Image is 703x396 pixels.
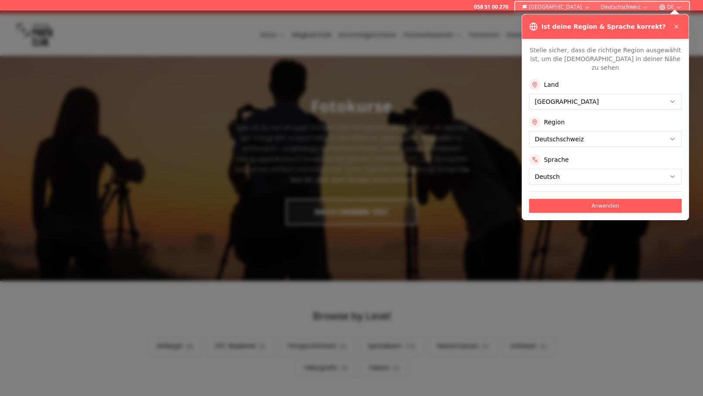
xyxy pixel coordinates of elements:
label: Land [544,80,559,89]
button: Deutschschweiz [598,2,652,12]
h3: Ist deine Region & Sprache korrekt? [541,22,666,31]
button: [GEOGRAPHIC_DATA] [519,2,594,12]
p: Stelle sicher, dass die richtige Region ausgewählt ist, um die [DEMOGRAPHIC_DATA] in deiner Nähe ... [529,46,682,72]
button: Anwenden [529,199,682,213]
a: 058 51 00 270 [474,3,508,10]
label: Region [544,118,565,126]
button: DE [655,2,686,12]
label: Sprache [544,155,569,164]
